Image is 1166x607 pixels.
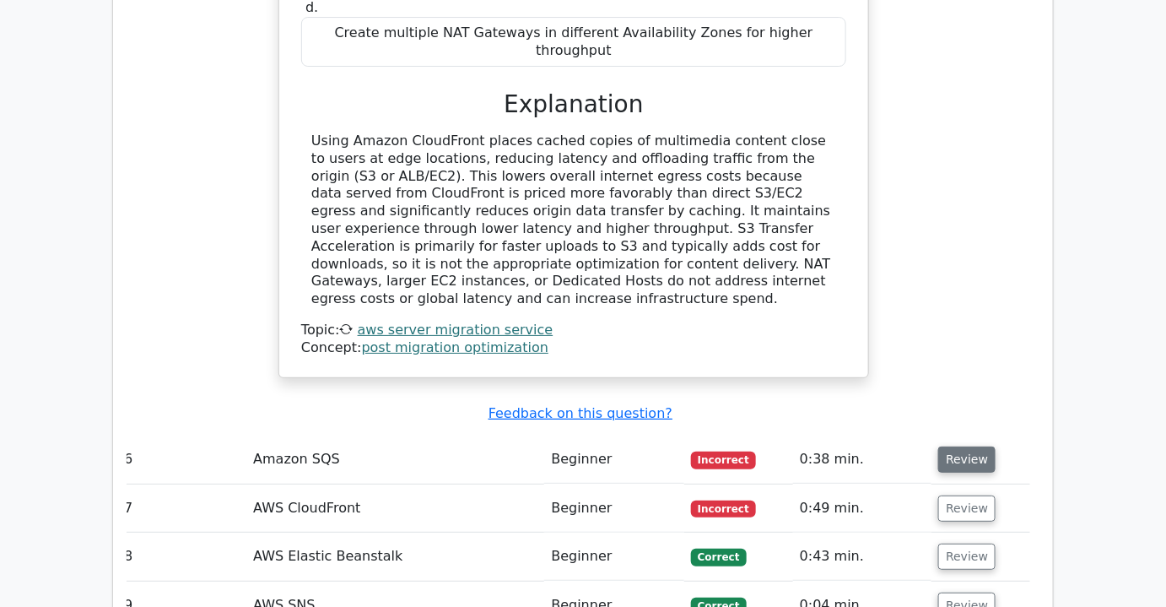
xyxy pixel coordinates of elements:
td: Beginner [544,485,684,533]
button: Review [938,544,996,570]
td: 7 [117,485,246,533]
td: AWS Elastic Beanstalk [246,533,544,581]
a: Feedback on this question? [489,405,672,421]
span: Correct [691,549,746,566]
a: aws server migration service [358,322,553,338]
td: Beginner [544,533,684,581]
div: Concept: [301,339,846,357]
button: Review [938,496,996,522]
h3: Explanation [311,90,836,119]
div: Create multiple NAT Gateways in different Availability Zones for higher throughput [301,17,846,68]
td: 0:49 min. [793,485,931,533]
td: Beginner [544,436,684,484]
td: 8 [117,533,246,581]
div: Topic: [301,322,846,339]
span: Incorrect [691,501,756,518]
span: Incorrect [691,452,756,469]
td: 0:43 min. [793,533,931,581]
td: AWS CloudFront [246,485,544,533]
td: Amazon SQS [246,436,544,484]
td: 0:38 min. [793,436,931,484]
td: 6 [117,436,246,484]
button: Review [938,447,996,473]
div: Using Amazon CloudFront places cached copies of multimedia content close to users at edge locatio... [311,133,836,308]
a: post migration optimization [362,339,549,355]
